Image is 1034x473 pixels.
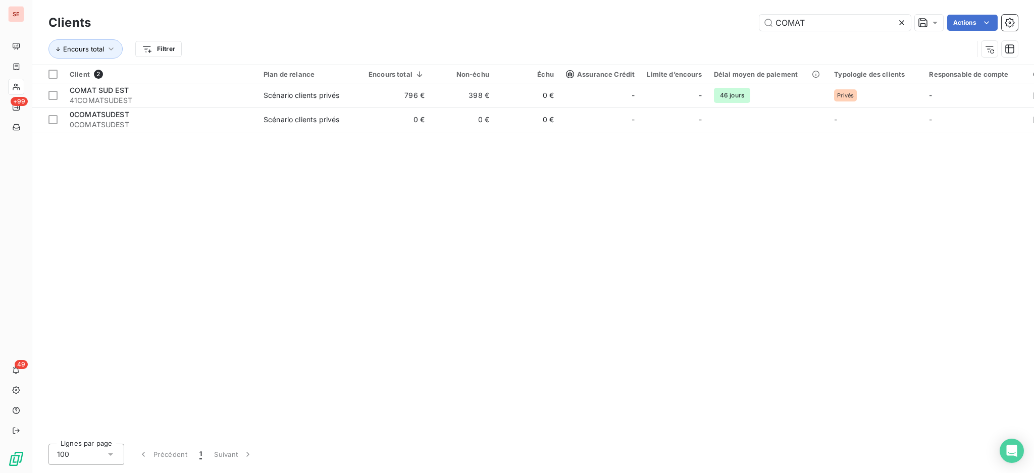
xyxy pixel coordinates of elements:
[135,41,182,57] button: Filtrer
[647,70,701,78] div: Limite d’encours
[15,360,28,369] span: 49
[264,115,339,125] div: Scénario clients privés
[699,115,702,125] span: -
[70,86,129,94] span: COMAT SUD EST
[834,70,917,78] div: Typologie des clients
[8,6,24,22] div: SE
[699,90,702,100] span: -
[363,108,431,132] td: 0 €
[431,108,495,132] td: 0 €
[57,449,69,459] span: 100
[70,70,90,78] span: Client
[8,451,24,467] img: Logo LeanPay
[199,449,202,459] span: 1
[929,70,1020,78] div: Responsable de compte
[437,70,489,78] div: Non-échu
[11,97,28,106] span: +99
[759,15,911,31] input: Rechercher
[632,115,635,125] span: -
[132,444,193,465] button: Précédent
[363,83,431,108] td: 796 €
[63,45,104,53] span: Encours total
[264,90,339,100] div: Scénario clients privés
[834,115,837,124] span: -
[70,95,251,106] span: 41COMATSUDEST
[495,83,560,108] td: 0 €
[501,70,554,78] div: Échu
[714,88,750,103] span: 46 jours
[929,115,932,124] span: -
[70,120,251,130] span: 0COMATSUDEST
[837,92,854,98] span: Privés
[193,444,208,465] button: 1
[632,90,635,100] span: -
[94,70,103,79] span: 2
[369,70,425,78] div: Encours total
[48,39,123,59] button: Encours total
[566,70,635,78] span: Assurance Crédit
[264,70,356,78] div: Plan de relance
[495,108,560,132] td: 0 €
[947,15,998,31] button: Actions
[929,91,932,99] span: -
[1000,439,1024,463] div: Open Intercom Messenger
[70,110,129,119] span: 0COMATSUDEST
[714,70,822,78] div: Délai moyen de paiement
[431,83,495,108] td: 398 €
[48,14,91,32] h3: Clients
[208,444,259,465] button: Suivant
